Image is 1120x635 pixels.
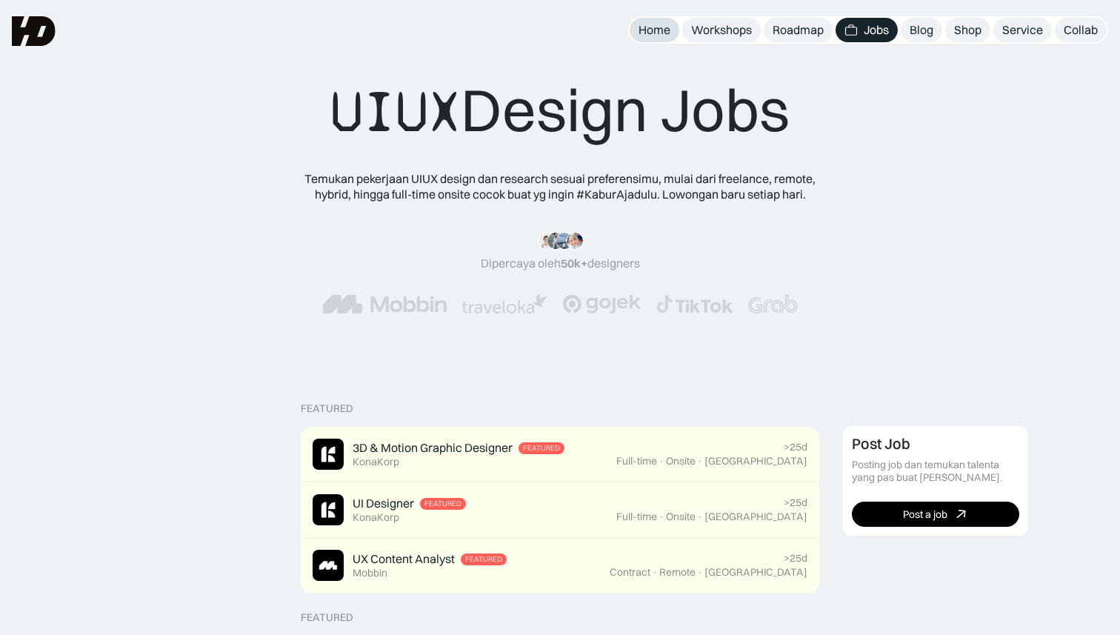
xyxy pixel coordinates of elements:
[903,508,947,521] div: Post a job
[784,496,807,509] div: >25d
[691,22,752,38] div: Workshops
[852,502,1019,527] a: Post a job
[481,256,640,271] div: Dipercaya oleh designers
[784,552,807,565] div: >25d
[301,611,353,624] div: Featured
[697,455,703,468] div: ·
[301,427,819,482] a: Job Image3D & Motion Graphic DesignerFeaturedKonaKorp>25dFull-time·Onsite·[GEOGRAPHIC_DATA]
[353,456,399,468] div: KonaKorp
[659,566,696,579] div: Remote
[301,402,353,415] div: Featured
[293,171,827,202] div: Temukan pekerjaan UIUX design dan research sesuai preferensimu, mulai dari freelance, remote, hyb...
[852,459,1019,484] div: Posting job dan temukan talenta yang pas buat [PERSON_NAME].
[659,455,664,468] div: ·
[704,511,807,523] div: [GEOGRAPHIC_DATA]
[836,18,898,42] a: Jobs
[313,439,344,470] img: Job Image
[954,22,981,38] div: Shop
[993,18,1052,42] a: Service
[901,18,942,42] a: Blog
[301,538,819,594] a: Job ImageUX Content AnalystFeaturedMobbin>25dContract·Remote·[GEOGRAPHIC_DATA]
[561,256,587,270] span: 50k+
[353,496,414,511] div: UI Designer
[697,511,703,523] div: ·
[313,494,344,525] img: Job Image
[910,22,933,38] div: Blog
[313,550,344,581] img: Job Image
[301,482,819,538] a: Job ImageUI DesignerFeaturedKonaKorp>25dFull-time·Onsite·[GEOGRAPHIC_DATA]
[639,22,670,38] div: Home
[523,444,560,453] div: Featured
[353,511,399,524] div: KonaKorp
[659,511,664,523] div: ·
[424,499,461,508] div: Featured
[864,22,889,38] div: Jobs
[616,455,657,468] div: Full-time
[1055,18,1107,42] a: Collab
[945,18,990,42] a: Shop
[704,566,807,579] div: [GEOGRAPHIC_DATA]
[682,18,761,42] a: Workshops
[852,435,910,453] div: Post Job
[465,555,502,564] div: Featured
[764,18,833,42] a: Roadmap
[353,567,387,579] div: Mobbin
[652,566,658,579] div: ·
[773,22,824,38] div: Roadmap
[697,566,703,579] div: ·
[353,440,513,456] div: 3D & Motion Graphic Designer
[784,441,807,453] div: >25d
[353,551,455,567] div: UX Content Analyst
[666,511,696,523] div: Onsite
[666,455,696,468] div: Onsite
[616,511,657,523] div: Full-time
[610,566,650,579] div: Contract
[630,18,679,42] a: Home
[704,455,807,468] div: [GEOGRAPHIC_DATA]
[1064,22,1098,38] div: Collab
[330,74,790,147] div: Design Jobs
[1002,22,1043,38] div: Service
[330,76,461,147] span: UIUX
